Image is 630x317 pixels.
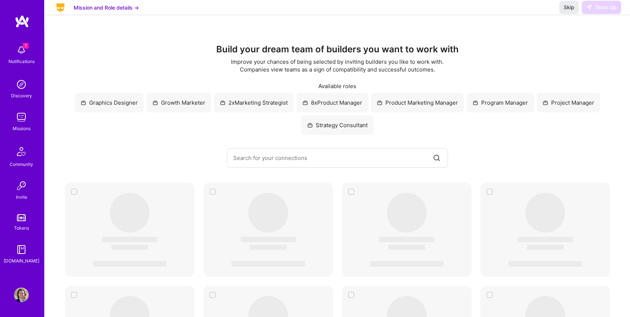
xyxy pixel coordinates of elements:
div: Strategy Consultant [301,115,374,135]
span: ‌ [370,261,444,267]
img: Company Logo [53,2,68,13]
div: 2x Marketing Strategist [214,93,294,112]
div: Graphics Designer [75,93,144,112]
span: ‌ [110,193,150,233]
i: icon SuitcaseGray [473,100,478,105]
div: Program Manager [467,93,534,112]
h3: Build your dream team of builders you want to work with [59,44,615,55]
div: Improve your chances of being selected by inviting builders you like to work with. Companies view... [228,58,447,73]
i: icon SearchGrey [432,153,442,163]
i: icon SuitcaseGray [153,100,158,105]
span: ‌ [387,193,427,233]
div: Discovery [11,92,32,100]
i: icon SuitcaseGray [307,122,313,128]
div: Invite [16,193,27,201]
span: ‌ [525,193,565,233]
div: 8x Product Manager [297,93,368,112]
span: ‌ [231,261,305,267]
i: icon SuitcaseGray [302,100,308,105]
span: ‌ [93,261,167,267]
div: Growth Marketer [147,93,211,112]
img: User Avatar [14,288,29,302]
i: icon SuitcaseGray [543,100,548,105]
input: Search for your connections [233,149,432,167]
img: guide book [14,242,29,257]
div: [DOMAIN_NAME] [4,257,39,265]
div: Product Marketing Manager [371,93,464,112]
a: User Avatar [12,288,31,302]
i: icon SuitcaseGray [81,100,86,105]
span: Skip [564,4,574,11]
button: Skip [559,1,579,14]
span: ‌ [248,193,288,233]
span: ‌ [388,245,425,250]
img: teamwork [14,110,29,125]
button: Mission and Role details → [74,4,139,11]
span: ‌ [518,237,573,242]
span: ‌ [111,245,148,250]
div: Available roles [59,82,615,90]
span: ‌ [102,237,157,242]
span: ‌ [379,237,434,242]
img: logo [15,15,29,28]
span: ‌ [508,261,582,267]
div: Missions [13,125,31,132]
i: icon SuitcaseGray [377,100,382,105]
img: Invite [14,178,29,193]
img: Community [13,143,30,160]
span: ‌ [241,237,296,242]
div: Project Manager [537,93,600,112]
span: ‌ [527,245,564,250]
img: bell [14,43,29,58]
img: tokens [17,214,26,221]
div: Tokens [14,224,29,232]
div: Community [10,160,33,168]
span: 1 [23,43,29,49]
div: Notifications [8,58,35,65]
img: discovery [14,77,29,92]
span: ‌ [250,245,287,250]
i: icon SuitcaseGray [220,100,225,105]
